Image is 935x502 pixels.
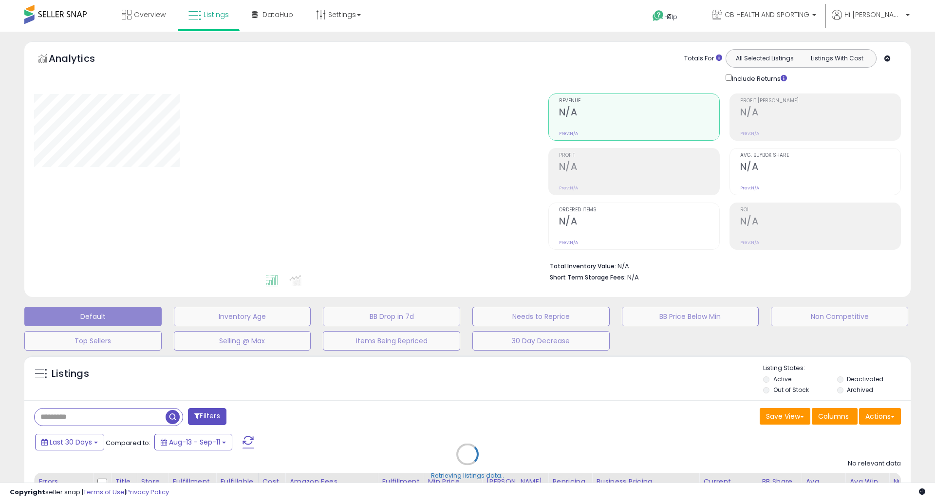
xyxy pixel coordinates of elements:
[725,10,809,19] span: CB HEALTH AND SPORTING
[550,262,616,270] b: Total Inventory Value:
[740,240,759,245] small: Prev: N/A
[740,153,900,158] span: Avg. Buybox Share
[740,207,900,213] span: ROI
[550,260,894,271] li: N/A
[664,13,677,21] span: Help
[134,10,166,19] span: Overview
[550,273,626,281] b: Short Term Storage Fees:
[559,107,719,120] h2: N/A
[24,307,162,326] button: Default
[204,10,229,19] span: Listings
[472,307,610,326] button: Needs to Reprice
[174,331,311,351] button: Selling @ Max
[262,10,293,19] span: DataHub
[174,307,311,326] button: Inventory Age
[559,153,719,158] span: Profit
[49,52,114,68] h5: Analytics
[622,307,759,326] button: BB Price Below Min
[740,98,900,104] span: Profit [PERSON_NAME]
[832,10,910,32] a: Hi [PERSON_NAME]
[740,130,759,136] small: Prev: N/A
[559,207,719,213] span: Ordered Items
[729,52,801,65] button: All Selected Listings
[740,107,900,120] h2: N/A
[627,273,639,282] span: N/A
[323,331,460,351] button: Items Being Repriced
[844,10,903,19] span: Hi [PERSON_NAME]
[323,307,460,326] button: BB Drop in 7d
[559,185,578,191] small: Prev: N/A
[740,161,900,174] h2: N/A
[740,216,900,229] h2: N/A
[10,487,45,497] strong: Copyright
[740,185,759,191] small: Prev: N/A
[10,488,169,497] div: seller snap | |
[559,161,719,174] h2: N/A
[24,331,162,351] button: Top Sellers
[718,73,799,84] div: Include Returns
[559,130,578,136] small: Prev: N/A
[771,307,908,326] button: Non Competitive
[652,10,664,22] i: Get Help
[559,240,578,245] small: Prev: N/A
[559,216,719,229] h2: N/A
[645,2,696,32] a: Help
[801,52,873,65] button: Listings With Cost
[559,98,719,104] span: Revenue
[431,471,504,480] div: Retrieving listings data..
[684,54,722,63] div: Totals For
[472,331,610,351] button: 30 Day Decrease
